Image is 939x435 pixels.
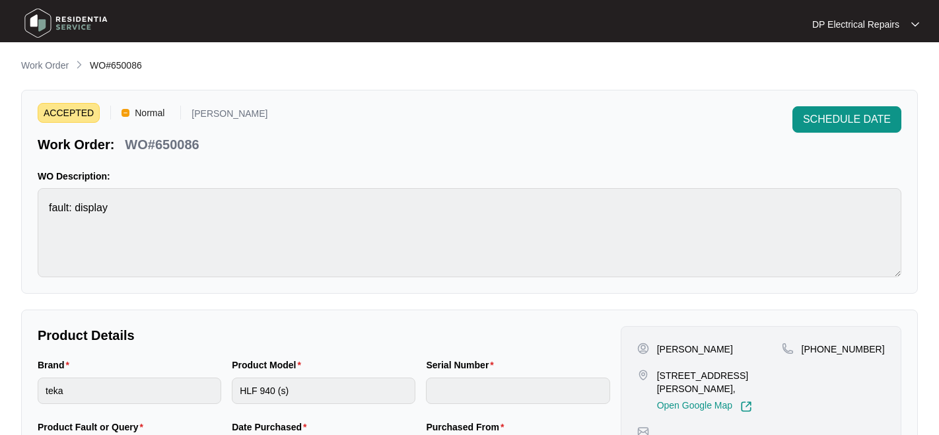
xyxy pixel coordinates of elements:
[782,343,794,354] img: map-pin
[21,59,69,72] p: Work Order
[20,3,112,43] img: residentia service logo
[637,369,649,381] img: map-pin
[38,103,100,123] span: ACCEPTED
[792,106,901,133] button: SCHEDULE DATE
[657,369,782,395] p: [STREET_ADDRESS][PERSON_NAME],
[38,358,75,372] label: Brand
[129,103,170,123] span: Normal
[232,378,415,404] input: Product Model
[90,60,142,71] span: WO#650086
[38,378,221,404] input: Brand
[802,343,885,356] p: [PHONE_NUMBER]
[812,18,899,31] p: DP Electrical Repairs
[426,358,499,372] label: Serial Number
[740,401,752,413] img: Link-External
[657,401,752,413] a: Open Google Map
[191,109,267,123] p: [PERSON_NAME]
[911,21,919,28] img: dropdown arrow
[426,420,509,434] label: Purchased From
[125,135,199,154] p: WO#650086
[803,112,891,127] span: SCHEDULE DATE
[38,420,149,434] label: Product Fault or Query
[18,59,71,73] a: Work Order
[122,109,129,117] img: Vercel Logo
[426,378,609,404] input: Serial Number
[657,343,733,356] p: [PERSON_NAME]
[38,326,610,345] p: Product Details
[232,358,306,372] label: Product Model
[232,420,312,434] label: Date Purchased
[38,170,901,183] p: WO Description:
[38,135,114,154] p: Work Order:
[38,188,901,277] textarea: fault: display
[74,59,85,70] img: chevron-right
[637,343,649,354] img: user-pin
